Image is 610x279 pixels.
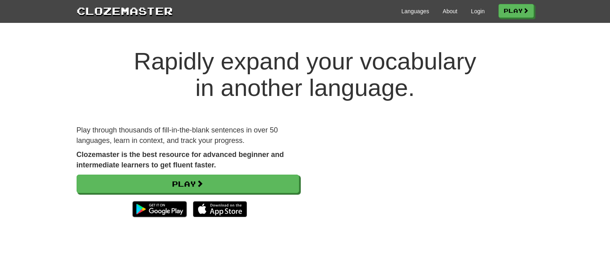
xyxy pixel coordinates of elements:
[128,197,190,221] img: Get it on Google Play
[193,201,247,217] img: Download_on_the_App_Store_Badge_US-UK_135x40-25178aeef6eb6b83b96f5f2d004eda3bffbb37122de64afbaef7...
[401,7,429,15] a: Languages
[499,4,534,18] a: Play
[77,151,284,169] strong: Clozemaster is the best resource for advanced beginner and intermediate learners to get fluent fa...
[77,125,299,146] p: Play through thousands of fill-in-the-blank sentences in over 50 languages, learn in context, and...
[471,7,484,15] a: Login
[77,175,299,193] a: Play
[443,7,458,15] a: About
[77,3,173,18] a: Clozemaster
